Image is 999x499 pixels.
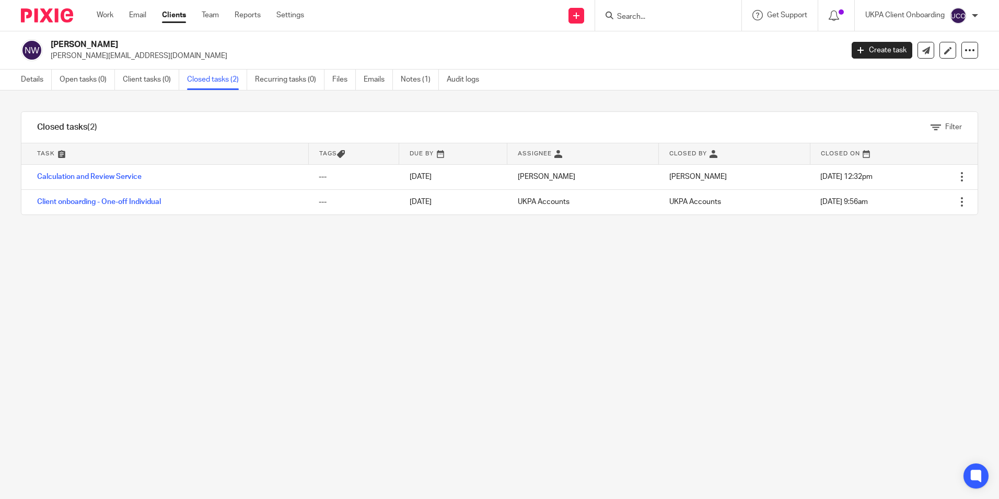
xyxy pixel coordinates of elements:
input: Search [616,13,710,22]
img: svg%3E [21,39,43,61]
a: Settings [276,10,304,20]
h1: Closed tasks [37,122,97,133]
span: [PERSON_NAME] [669,173,727,180]
a: Clients [162,10,186,20]
td: UKPA Accounts [507,189,659,214]
span: [DATE] 12:32pm [820,173,873,180]
a: Email [129,10,146,20]
a: Recurring tasks (0) [255,70,324,90]
th: Tags [308,143,399,164]
p: UKPA Client Onboarding [865,10,945,20]
div: --- [319,172,389,182]
a: Client tasks (0) [123,70,179,90]
a: Open tasks (0) [60,70,115,90]
a: Files [332,70,356,90]
a: Client onboarding - One-off Individual [37,198,161,206]
td: [PERSON_NAME] [507,164,659,189]
td: [DATE] [399,189,507,214]
span: [DATE] 9:56am [820,198,868,206]
a: Work [97,10,113,20]
span: UKPA Accounts [669,198,721,206]
a: Emails [364,70,393,90]
img: svg%3E [950,7,967,24]
a: Notes (1) [401,70,439,90]
span: Filter [945,123,962,131]
td: [DATE] [399,164,507,189]
a: Reports [235,10,261,20]
span: (2) [87,123,97,131]
a: Audit logs [447,70,487,90]
a: Calculation and Review Service [37,173,142,180]
p: [PERSON_NAME][EMAIL_ADDRESS][DOMAIN_NAME] [51,51,836,61]
div: --- [319,197,389,207]
h2: [PERSON_NAME] [51,39,679,50]
a: Create task [852,42,912,59]
span: Get Support [767,12,807,19]
a: Team [202,10,219,20]
a: Details [21,70,52,90]
img: Pixie [21,8,73,22]
a: Closed tasks (2) [187,70,247,90]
